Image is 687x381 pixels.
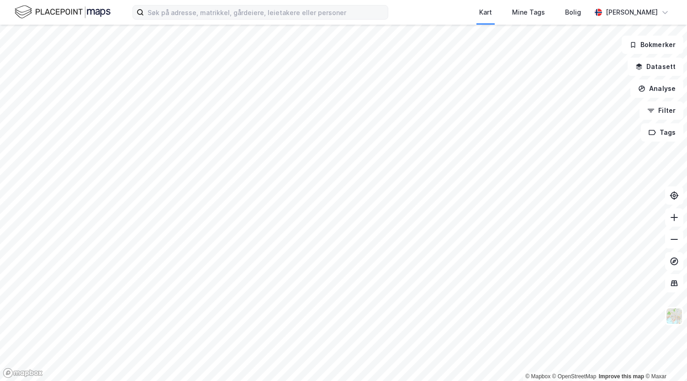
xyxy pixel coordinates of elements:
[599,373,644,380] a: Improve this map
[641,123,683,142] button: Tags
[622,36,683,54] button: Bokmerker
[552,373,597,380] a: OpenStreetMap
[525,373,550,380] a: Mapbox
[512,7,545,18] div: Mine Tags
[565,7,581,18] div: Bolig
[3,368,43,378] a: Mapbox homepage
[606,7,658,18] div: [PERSON_NAME]
[641,337,687,381] iframe: Chat Widget
[639,101,683,120] button: Filter
[144,5,388,19] input: Søk på adresse, matrikkel, gårdeiere, leietakere eller personer
[630,79,683,98] button: Analyse
[15,4,111,20] img: logo.f888ab2527a4732fd821a326f86c7f29.svg
[479,7,492,18] div: Kart
[666,307,683,325] img: Z
[628,58,683,76] button: Datasett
